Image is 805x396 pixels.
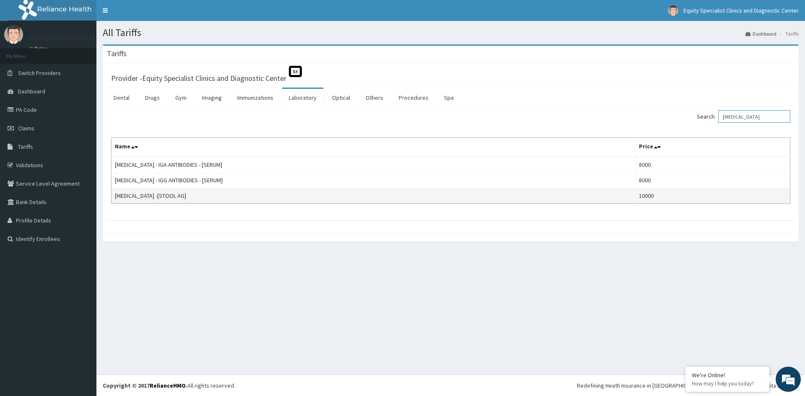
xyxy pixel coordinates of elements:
span: We're online! [49,106,116,190]
span: Switch Providers [18,69,61,77]
a: Immunizations [231,89,280,106]
td: [MEDICAL_DATA] -[STOOL AG] [112,188,636,204]
a: Others [359,89,390,106]
td: [MEDICAL_DATA] - IGG ANTIBODIES - [SERUM] [112,173,636,188]
span: St [289,66,302,77]
textarea: Type your message and hit 'Enter' [4,229,160,258]
span: Equity Specialist Clinics and Diagnostic Center [683,7,799,14]
h3: Tariffs [107,50,127,57]
div: Chat with us now [44,47,141,58]
h1: All Tariffs [103,27,799,38]
span: Dashboard [18,88,45,95]
td: 8000 [635,157,790,173]
a: Imaging [195,89,229,106]
td: [MEDICAL_DATA] - IGA ANTIBODIES - [SERUM] [112,157,636,173]
img: User Image [668,5,678,16]
a: RelianceHMO [150,382,186,389]
p: How may I help you today? [692,380,763,387]
a: Dental [107,89,136,106]
span: Claims [18,124,34,132]
input: Search: [718,110,790,123]
label: Search: [697,110,790,123]
div: Minimize live chat window [138,4,158,24]
img: User Image [4,25,23,44]
a: Spa [437,89,460,106]
th: Price [635,138,790,157]
li: Tariffs [777,30,799,37]
a: Procedures [392,89,435,106]
a: Gym [169,89,193,106]
a: Drugs [138,89,166,106]
a: Dashboard [745,30,776,37]
span: Tariffs [18,143,33,150]
img: d_794563401_company_1708531726252_794563401 [16,42,34,63]
a: Laboratory [282,89,323,106]
td: 8000 [635,173,790,188]
footer: All rights reserved. [96,375,805,396]
th: Name [112,138,636,157]
div: Redefining Heath Insurance in [GEOGRAPHIC_DATA] using Telemedicine and Data Science! [577,381,799,390]
td: 10000 [635,188,790,204]
a: Online [29,46,49,52]
p: Equity Specialist Clinics and Diagnostic Center [29,34,181,41]
div: We're Online! [692,371,763,379]
h3: Provider - Equity Specialist Clinics and Diagnostic Center [111,75,286,82]
a: Optical [325,89,357,106]
strong: Copyright © 2017 . [103,382,187,389]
